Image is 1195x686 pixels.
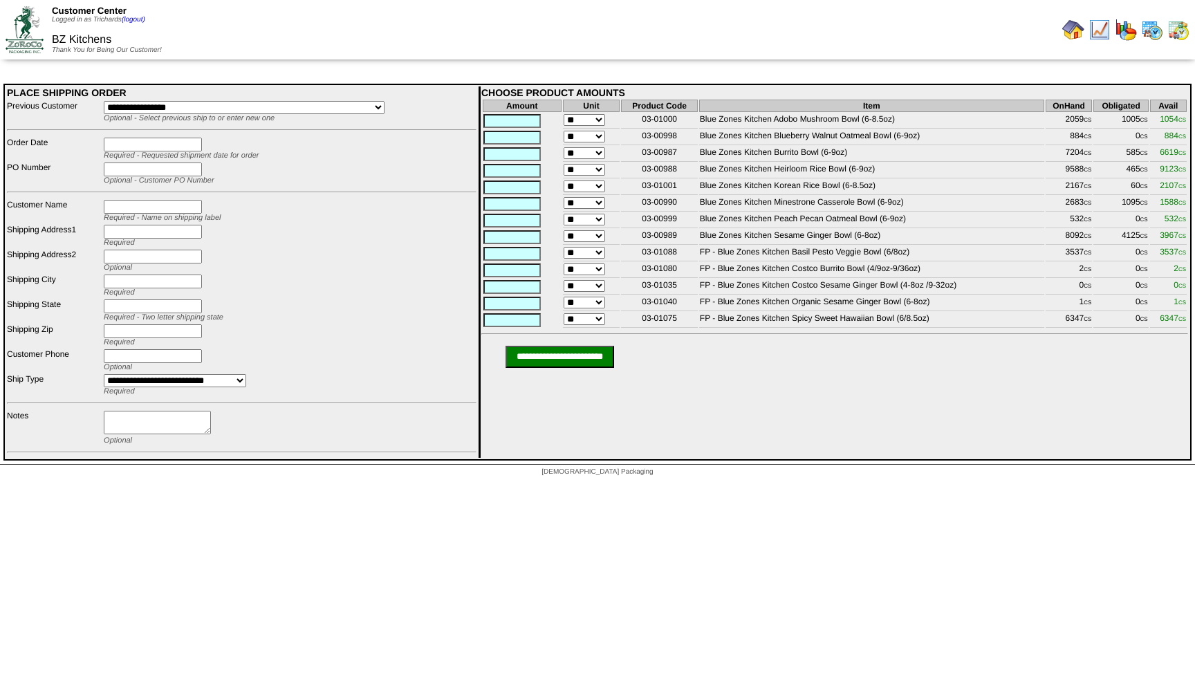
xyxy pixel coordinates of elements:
td: 0 [1093,130,1148,145]
a: (logout) [122,16,145,24]
td: 2059 [1046,113,1093,129]
span: CS [1140,133,1148,140]
td: FP - Blue Zones Kitchen Costco Burrito Bowl (4/9oz-9/36oz) [699,263,1044,278]
td: 7204 [1046,147,1093,162]
span: Required [104,239,135,247]
span: 6347 [1160,313,1186,323]
td: 03-00998 [621,130,697,145]
span: CS [1178,167,1186,173]
td: 1 [1046,296,1093,311]
span: Required - Requested shipment date for order [104,151,259,160]
th: Product Code [621,100,697,112]
td: 03-00990 [621,196,697,212]
td: 03-00988 [621,163,697,178]
div: CHOOSE PRODUCT AMOUNTS [481,87,1188,98]
img: graph.gif [1115,19,1137,41]
span: CS [1084,133,1091,140]
td: 03-01000 [621,113,697,129]
span: CS [1140,250,1148,256]
td: 03-00989 [621,230,697,245]
span: Required [104,288,135,297]
td: FP - Blue Zones Kitchen Basil Pesto Veggie Bowl (6/8oz) [699,246,1044,261]
th: Item [699,100,1044,112]
span: Optional - Select previous ship to or enter new one [104,114,275,122]
span: 1054 [1160,114,1186,124]
td: 8092 [1046,230,1093,245]
span: 532 [1165,214,1186,223]
td: Blue Zones Kitchen Adobo Mushroom Bowl (6-8.5oz) [699,113,1044,129]
td: 0 [1046,279,1093,295]
th: OnHand [1046,100,1093,112]
span: CS [1178,316,1186,322]
span: CS [1178,183,1186,189]
td: 03-01035 [621,279,697,295]
span: CS [1140,233,1148,239]
span: CS [1178,250,1186,256]
td: FP - Blue Zones Kitchen Costco Sesame Ginger Bowl (4-8oz /9-32oz) [699,279,1044,295]
td: 0 [1093,279,1148,295]
td: 6347 [1046,313,1093,328]
span: CS [1178,216,1186,223]
span: Optional [104,436,132,445]
td: 03-01080 [621,263,697,278]
td: 465 [1093,163,1148,178]
span: Optional [104,363,132,371]
span: CS [1178,283,1186,289]
td: Order Date [6,137,102,160]
span: CS [1084,167,1091,173]
td: 2167 [1046,180,1093,195]
td: 585 [1093,147,1148,162]
span: CS [1178,200,1186,206]
span: CS [1084,183,1091,189]
td: Shipping State [6,299,102,322]
th: Amount [483,100,562,112]
span: Logged in as Trichards [52,16,145,24]
td: Blue Zones Kitchen Heirloom Rice Bowl (6-9oz) [699,163,1044,178]
td: 03-00987 [621,147,697,162]
span: 1 [1174,297,1186,306]
td: PO Number [6,162,102,185]
span: CS [1140,183,1148,189]
img: ZoRoCo_Logo(Green%26Foil)%20jpg.webp [6,6,44,53]
td: 4125 [1093,230,1148,245]
span: Customer Center [52,6,127,16]
td: Ship Type [6,373,102,396]
td: 9588 [1046,163,1093,178]
span: [DEMOGRAPHIC_DATA] Packaging [541,468,653,476]
td: Blue Zones Kitchen Korean Rice Bowl (6-8.5oz) [699,180,1044,195]
span: 3537 [1160,247,1186,257]
span: CS [1140,266,1148,272]
span: 2 [1174,263,1186,273]
span: 0 [1174,280,1186,290]
td: Blue Zones Kitchen Burrito Bowl (6-9oz) [699,147,1044,162]
td: 2 [1046,263,1093,278]
span: BZ Kitchens [52,34,111,46]
td: 1095 [1093,196,1148,212]
span: CS [1084,117,1091,123]
span: CS [1084,266,1091,272]
td: Previous Customer [6,100,102,123]
td: Shipping City [6,274,102,297]
td: 60 [1093,180,1148,195]
span: CS [1084,150,1091,156]
td: 03-01075 [621,313,697,328]
td: Customer Name [6,199,102,223]
span: Required - Name on shipping label [104,214,221,222]
td: FP - Blue Zones Kitchen Organic Sesame Ginger Bowl (6-8oz) [699,296,1044,311]
span: CS [1084,250,1091,256]
span: CS [1140,283,1148,289]
span: CS [1178,266,1186,272]
img: calendarprod.gif [1141,19,1163,41]
span: CS [1178,299,1186,306]
span: 3967 [1160,230,1186,240]
td: 2683 [1046,196,1093,212]
td: 0 [1093,263,1148,278]
span: CS [1140,117,1148,123]
span: Thank You for Being Our Customer! [52,46,162,54]
span: Required - Two letter shipping state [104,313,223,322]
td: 1005 [1093,113,1148,129]
td: FP - Blue Zones Kitchen Spicy Sweet Hawaiian Bowl (6/8.5oz) [699,313,1044,328]
span: 9123 [1160,164,1186,174]
span: CS [1084,233,1091,239]
span: CS [1140,150,1148,156]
